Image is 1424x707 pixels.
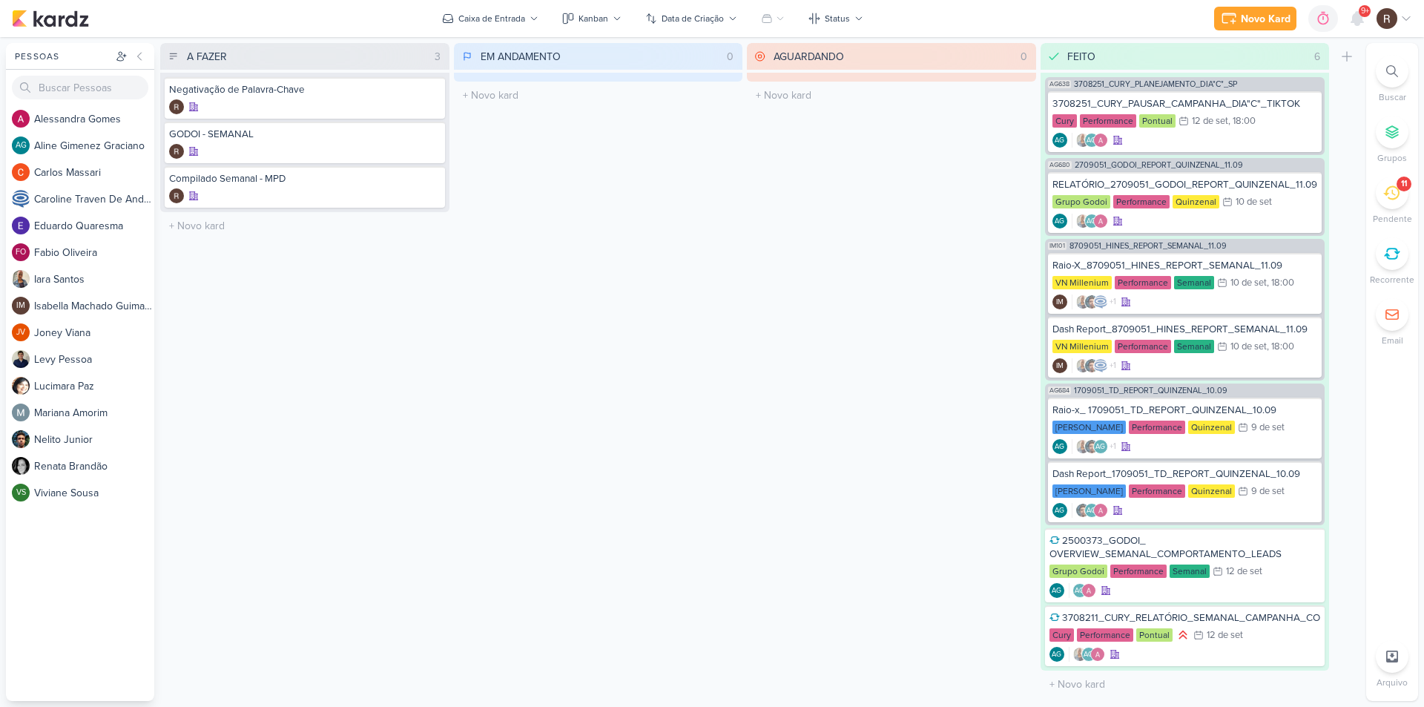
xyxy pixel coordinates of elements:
[1049,628,1074,642] div: Cury
[1230,278,1267,288] div: 10 de set
[1052,340,1112,353] div: VN Millenium
[1214,7,1296,30] button: Novo Kard
[1093,439,1108,454] div: Aline Gimenez Graciano
[1052,276,1112,289] div: VN Millenium
[34,298,154,314] div: I s a b e l l a M a c h a d o G u i m a r ã e s
[1308,49,1326,65] div: 6
[1108,441,1116,453] span: +1
[1052,588,1061,595] p: AG
[1075,214,1090,228] img: Iara Santos
[1084,214,1099,228] div: Aline Gimenez Graciano
[34,325,154,341] div: J o n e y V i a n a
[1049,611,1321,625] div: 3708211_CURY_RELATÓRIO_SEMANAL_CAMPANHA_CONTRATAÇÃO_RJ
[1084,439,1099,454] img: Nelito Junior
[1379,91,1406,104] p: Buscar
[169,99,184,114] img: Rafael Dornelles
[34,378,154,394] div: L u c i m a r a P a z
[1093,214,1108,228] img: Alessandra Gomes
[1072,358,1116,373] div: Colaboradores: Iara Santos, Nelito Junior, Caroline Traven De Andrade, Alessandra Gomes
[12,76,148,99] input: Buscar Pessoas
[1108,296,1116,308] span: +1
[1072,647,1087,662] img: Iara Santos
[12,10,89,27] img: kardz.app
[1090,647,1105,662] img: Alessandra Gomes
[16,249,26,257] p: FO
[1084,651,1093,659] p: AG
[34,191,154,207] div: C a r o l i n e T r a v e n D e A n d r a d e
[12,457,30,475] img: Renata Brandão
[169,83,441,96] div: Negativação de Palavra-Chave
[1052,97,1318,111] div: 3708251_CURY_PAUSAR_CAMPANHA_DIA"C"_TIKTOK
[1072,295,1116,309] div: Colaboradores: Iara Santos, Nelito Junior, Caroline Traven De Andrade, Alessandra Gomes
[1093,503,1108,518] img: Alessandra Gomes
[1048,242,1067,250] span: IM101
[1087,218,1096,226] p: AG
[1055,218,1064,226] p: AG
[16,329,25,337] p: JV
[12,484,30,502] div: Viviane Sousa
[1077,628,1133,642] div: Performance
[1251,487,1285,496] div: 9 de set
[721,49,739,65] div: 0
[12,270,30,288] img: Iara Santos
[1049,565,1107,578] div: Grupo Godoi
[12,297,30,315] div: Isabella Machado Guimarães
[1188,421,1235,434] div: Quinzenal
[34,245,154,260] div: F a b i o O l i v e i r a
[1174,276,1214,289] div: Semanal
[169,128,441,141] div: GODOI - SEMANAL
[34,218,154,234] div: E d u a r d o Q u a r e s m a
[1049,647,1064,662] div: Aline Gimenez Graciano
[169,144,184,159] div: Criador(a): Rafael Dornelles
[1052,503,1067,518] div: Criador(a): Aline Gimenez Graciano
[1087,507,1096,515] p: AG
[12,137,30,154] div: Aline Gimenez Graciano
[34,272,154,287] div: I a r a S a n t o s
[1052,195,1110,208] div: Grupo Godoi
[34,458,154,474] div: R e n a t a B r a n d ã o
[1056,363,1064,370] p: IM
[34,111,154,127] div: A l e s s a n d r a G o m e s
[1075,133,1090,148] img: Iara Santos
[1081,647,1096,662] div: Aline Gimenez Graciano
[1052,467,1318,481] div: Dash Report_1709051_TD_REPORT_QUINZENAL_10.09
[1075,439,1090,454] img: Iara Santos
[1052,295,1067,309] div: Criador(a): Isabella Machado Guimarães
[1084,503,1099,518] div: Aline Gimenez Graciano
[1052,421,1126,434] div: [PERSON_NAME]
[1048,80,1071,88] span: AG638
[12,243,30,261] div: Fabio Oliveira
[169,144,184,159] img: Rafael Dornelles
[12,217,30,234] img: Eduardo Quaresma
[1069,583,1096,598] div: Colaboradores: Aline Gimenez Graciano, Alessandra Gomes
[12,190,30,208] img: Caroline Traven De Andrade
[1230,342,1267,352] div: 10 de set
[16,142,27,150] p: AG
[16,302,25,310] p: IM
[1052,439,1067,454] div: Criador(a): Aline Gimenez Graciano
[12,430,30,448] img: Nelito Junior
[1081,583,1096,598] img: Alessandra Gomes
[1055,507,1064,515] p: AG
[12,404,30,421] img: Mariana Amorim
[34,485,154,501] div: V i v i a n e S o u s a
[1377,676,1408,689] p: Arquivo
[1052,133,1067,148] div: Aline Gimenez Graciano
[457,85,740,106] input: + Novo kard
[1241,11,1290,27] div: Novo Kard
[1093,133,1108,148] img: Alessandra Gomes
[1049,647,1064,662] div: Criador(a): Aline Gimenez Graciano
[1052,404,1318,417] div: Raio-x_ 1709051_TD_REPORT_QUINZENAL_10.09
[1084,133,1099,148] div: Aline Gimenez Graciano
[1095,444,1105,451] p: AG
[429,49,446,65] div: 3
[1056,299,1064,306] p: IM
[1113,195,1170,208] div: Performance
[1170,565,1210,578] div: Semanal
[34,165,154,180] div: C a r l o s M a s s a r i
[1267,342,1294,352] div: , 18:00
[1377,8,1397,29] img: Rafael Dornelles
[1176,628,1190,642] div: Prioridade Alta
[1174,340,1214,353] div: Semanal
[1075,588,1084,595] p: AG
